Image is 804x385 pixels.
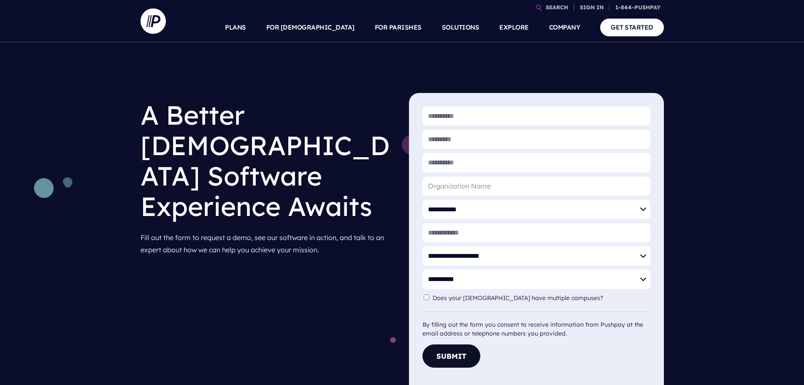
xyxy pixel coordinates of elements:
[600,19,664,36] a: GET STARTED
[549,13,580,42] a: COMPANY
[422,344,480,368] button: Submit
[266,13,355,42] a: FOR [DEMOGRAPHIC_DATA]
[499,13,529,42] a: EXPLORE
[422,311,650,338] div: By filling out the form you consent to receive information from Pushpay at the email address or t...
[141,228,395,259] p: Fill out the form to request a demo, see our software in action, and talk to an expert about how ...
[442,13,479,42] a: SOLUTIONS
[225,13,246,42] a: PLANS
[375,13,422,42] a: FOR PARISHES
[141,93,395,228] h1: A Better [DEMOGRAPHIC_DATA] Software Experience Awaits
[422,177,650,196] input: Organization Name
[433,295,607,302] label: Does your [DEMOGRAPHIC_DATA] have multiple campuses?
